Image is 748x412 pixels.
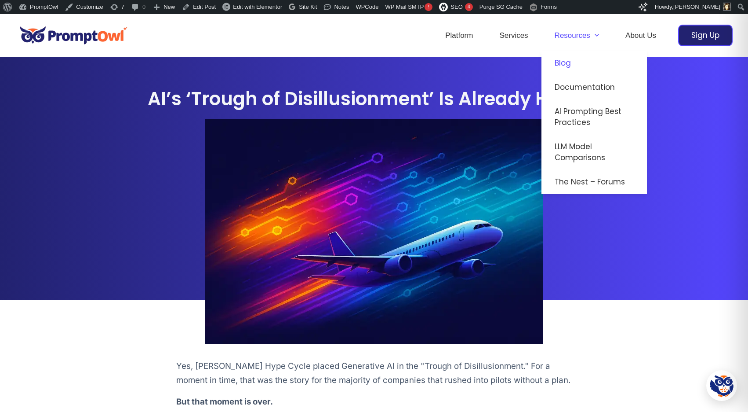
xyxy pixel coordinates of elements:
[205,119,543,344] img: AI is moving fast
[541,20,612,51] a: ResourcesMenu Toggle
[432,20,486,51] a: Platform
[486,20,541,51] a: Services
[612,20,669,51] a: About Us
[541,99,647,135] a: AI Prompting Best Practices
[15,20,132,51] img: promptowl.ai logo
[233,4,282,10] span: Edit with Elementor
[176,359,572,387] p: Yes, [PERSON_NAME] Hype Cycle placed Generative AI in the "Trough of Disillusionment." For a mome...
[541,135,647,170] a: LLM Model Comparisons
[425,3,432,11] span: !
[450,4,462,10] span: SEO
[710,374,733,397] img: Hootie - PromptOwl AI Assistant
[673,4,720,10] span: [PERSON_NAME]
[432,20,669,51] nav: Site Navigation: Header
[541,75,647,99] a: Documentation
[678,25,733,46] a: Sign Up
[116,88,632,110] h1: AI’s ‘Trough of Disillusionment’ Is Already History
[299,4,317,10] span: Site Kit
[590,20,599,51] span: Menu Toggle
[541,170,647,194] a: The Nest – Forums
[541,51,647,75] a: Blog
[176,397,273,407] strong: But that moment is over.
[465,3,473,11] div: 4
